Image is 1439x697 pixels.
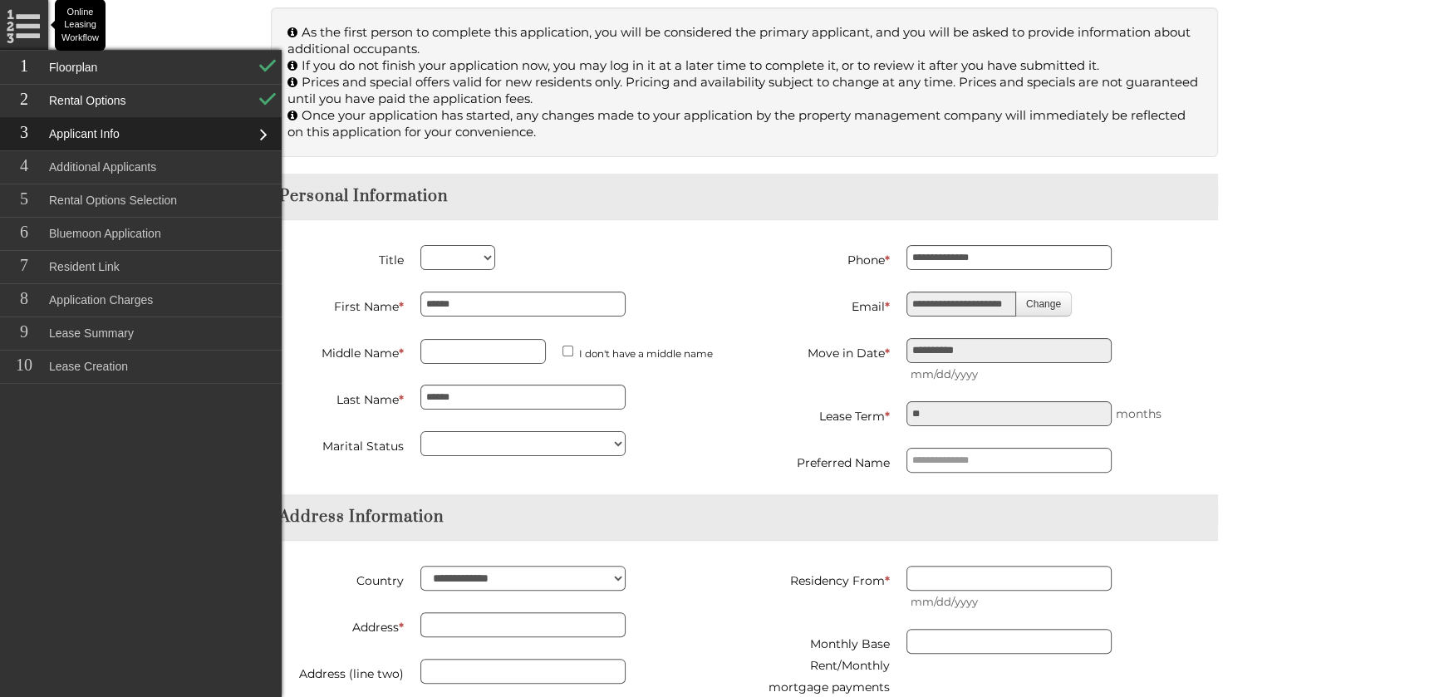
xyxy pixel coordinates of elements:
label: Country [271,566,404,591]
label: Address [271,612,404,638]
img: RentalOptions Check [258,84,282,109]
label: Move in Date [757,338,890,364]
h2: Address Information [271,507,1218,528]
label: Preferred Name [757,448,890,474]
button: Change [1015,292,1072,317]
input: last name [420,385,626,410]
input: Residency start date, please enter date in the format of two digits month slash two digits day sl... [906,566,1112,591]
select: Title [420,245,495,270]
input: phone number [906,245,1112,270]
label: First Name [271,292,404,317]
label: Title [271,245,404,271]
li: If you do not finish your application now, you may log in it at a later time to complete it, or t... [287,57,1201,74]
input: middle name [420,339,546,364]
label: Middle Name [271,338,404,364]
select: country [420,566,626,591]
select: marital status [420,431,626,456]
label: Address (line two) [271,659,404,685]
li: Once your application has started, any changes made to your application by the property managemen... [287,107,1201,140]
li: Prices and special offers valid for new residents only. Pricing and availability subject to chang... [287,74,1201,107]
input: address [420,612,626,637]
input: address extended field [420,659,626,684]
label: months [1112,403,1162,425]
input: I don't have a middle name [562,346,573,356]
small: I don't have a middle name [579,347,713,360]
label: Last Name [271,385,404,410]
img: Floorplan Check [258,51,282,76]
input: Current monthly rent / monthly mortgage payments [906,629,1112,654]
input: Move in date, please enter date in the format of two digits month slash two digits day slash four... [906,338,1112,363]
label: Lease Term [757,401,890,427]
span: mm/dd/yyyy [906,363,1218,385]
label: Email [757,292,890,317]
label: Marital Status [271,431,404,457]
h2: Personal Information [271,186,1218,207]
label: Residency From [757,566,890,591]
input: email [906,292,1016,317]
span: mm/dd/yyyy [906,591,1218,612]
input: first name [420,292,626,317]
label: Phone [757,245,890,271]
li: As the first person to complete this application, you will be considered the primary applicant, a... [287,24,1201,57]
